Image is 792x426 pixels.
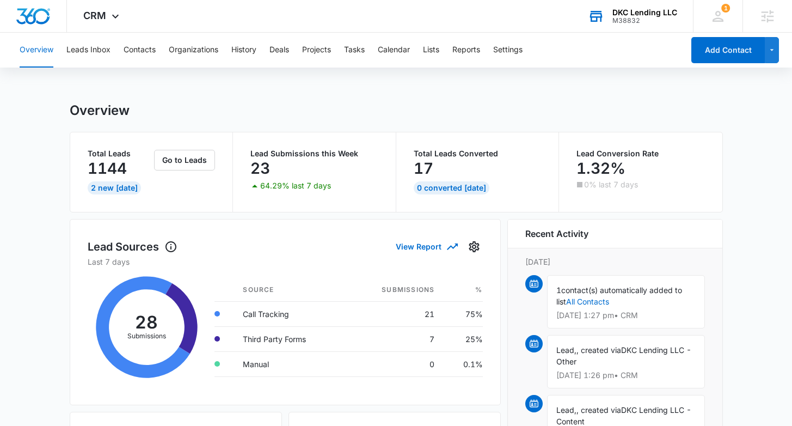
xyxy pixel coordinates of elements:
[525,227,588,240] h6: Recent Activity
[443,278,482,302] th: %
[556,285,561,295] span: 1
[346,351,443,376] td: 0
[465,238,483,255] button: Settings
[234,351,346,376] td: Manual
[576,345,621,355] span: , created via
[83,10,106,21] span: CRM
[154,155,215,165] a: Go to Leads
[66,33,110,68] button: Leads Inbox
[556,405,576,415] span: Lead,
[576,405,621,415] span: , created via
[346,326,443,351] td: 7
[378,33,410,68] button: Calendar
[346,278,443,302] th: Submissions
[576,160,625,177] p: 1.32%
[556,312,696,319] p: [DATE] 1:27 pm • CRM
[154,150,215,171] button: Go to Leads
[443,301,482,326] td: 75%
[124,33,156,68] button: Contacts
[88,181,141,194] div: 2 New [DATE]
[556,405,691,426] span: DKC Lending LLC - Content
[250,150,378,157] p: Lead Submissions this Week
[556,345,691,366] span: DKC Lending LLC - Other
[584,181,638,188] p: 0% last 7 days
[612,17,677,25] div: account id
[169,33,218,68] button: Organizations
[612,8,677,17] div: account name
[231,33,256,68] button: History
[396,237,457,256] button: View Report
[525,256,705,267] p: [DATE]
[88,256,483,267] p: Last 7 days
[576,150,705,157] p: Lead Conversion Rate
[566,297,609,306] a: All Contacts
[721,4,730,13] div: notifications count
[20,33,53,68] button: Overview
[88,150,152,157] p: Total Leads
[556,285,682,306] span: contact(s) automatically added to list
[443,326,482,351] td: 25%
[493,33,523,68] button: Settings
[234,326,346,351] td: Third Party Forms
[260,182,331,190] p: 64.29% last 7 days
[414,160,433,177] p: 17
[88,239,177,255] h1: Lead Sources
[302,33,331,68] button: Projects
[556,372,696,379] p: [DATE] 1:26 pm • CRM
[269,33,289,68] button: Deals
[414,181,489,194] div: 0 Converted [DATE]
[88,160,127,177] p: 1144
[691,37,765,63] button: Add Contact
[452,33,480,68] button: Reports
[423,33,439,68] button: Lists
[414,150,542,157] p: Total Leads Converted
[344,33,365,68] button: Tasks
[250,160,270,177] p: 23
[443,351,482,376] td: 0.1%
[70,102,130,119] h1: Overview
[556,345,576,355] span: Lead,
[234,301,346,326] td: Call Tracking
[234,278,346,302] th: Source
[721,4,730,13] span: 1
[346,301,443,326] td: 21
